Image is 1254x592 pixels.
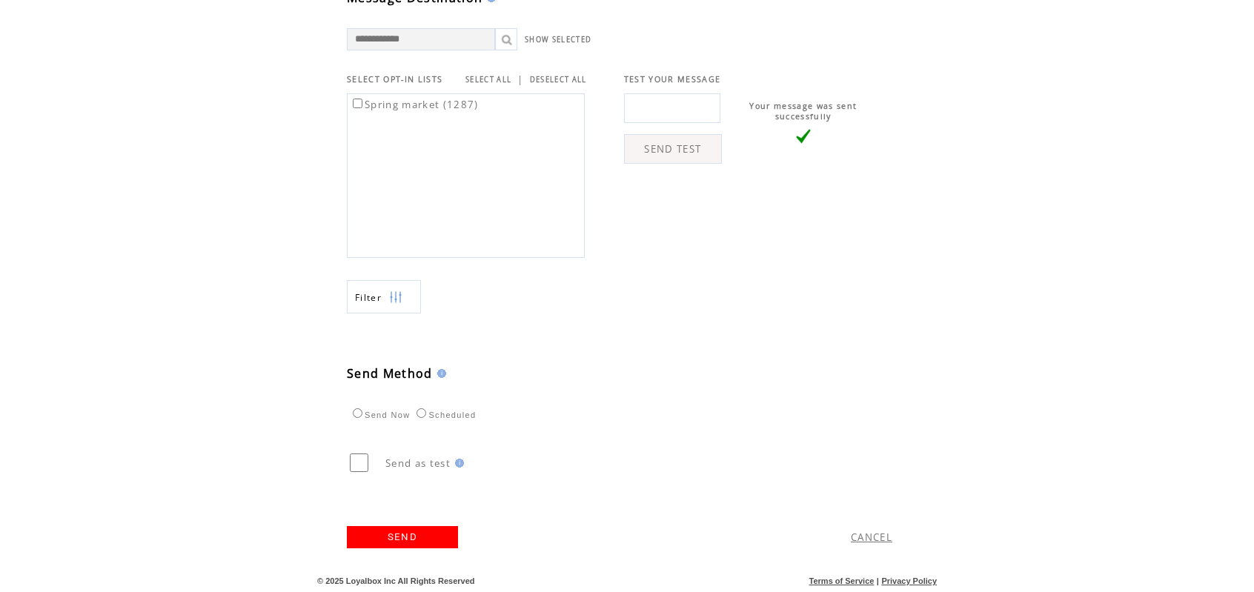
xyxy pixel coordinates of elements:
[353,408,362,418] input: Send Now
[347,365,433,382] span: Send Method
[350,98,479,111] label: Spring market (1287)
[877,576,879,585] span: |
[796,129,811,144] img: vLarge.png
[451,459,464,468] img: help.gif
[347,526,458,548] a: SEND
[317,576,475,585] span: © 2025 Loyalbox Inc All Rights Reserved
[749,101,857,122] span: Your message was sent successfully
[465,75,511,84] a: SELECT ALL
[525,35,591,44] a: SHOW SELECTED
[433,369,446,378] img: help.gif
[530,75,587,84] a: DESELECT ALL
[349,410,410,419] label: Send Now
[385,456,451,470] span: Send as test
[624,74,721,84] span: TEST YOUR MESSAGE
[809,576,875,585] a: Terms of Service
[389,281,402,314] img: filters.png
[355,291,382,304] span: Show filters
[417,408,426,418] input: Scheduled
[881,576,937,585] a: Privacy Policy
[851,531,892,544] a: CANCEL
[624,134,722,164] a: SEND TEST
[517,73,523,86] span: |
[413,410,476,419] label: Scheduled
[353,99,362,108] input: Spring market (1287)
[347,74,442,84] span: SELECT OPT-IN LISTS
[347,280,421,313] a: Filter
